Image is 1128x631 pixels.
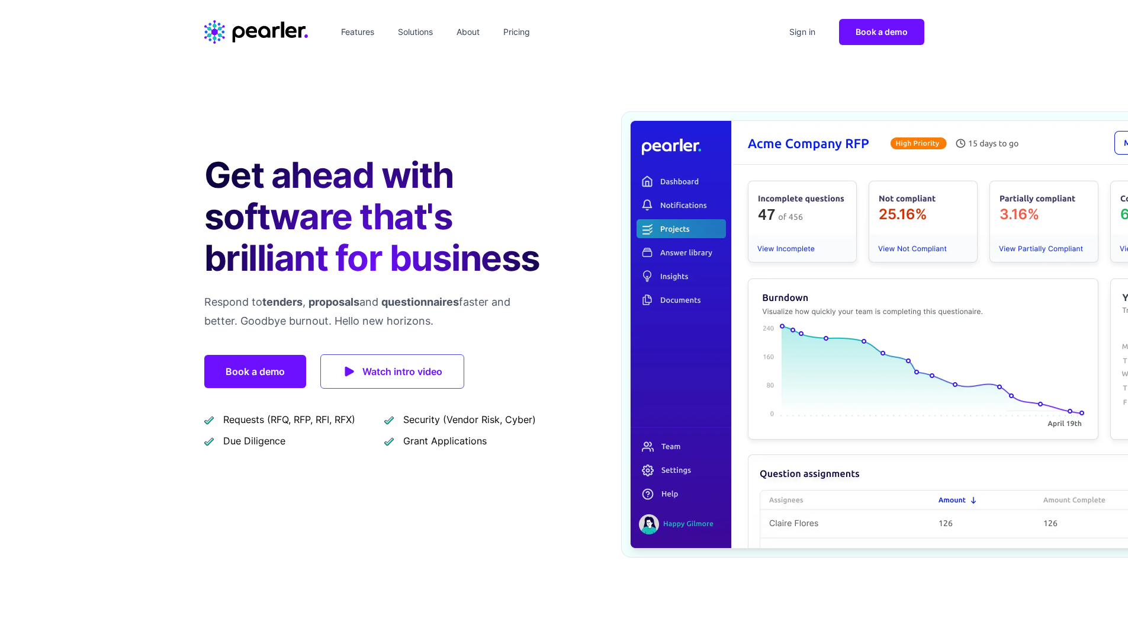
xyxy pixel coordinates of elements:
[393,23,438,41] a: Solutions
[856,27,908,37] span: Book a demo
[204,154,545,278] h1: Get ahead with software that's brilliant for business
[336,23,379,41] a: Features
[204,355,306,388] a: Book a demo
[204,293,545,331] p: Respond to , and faster and better. Goodbye burnout. Hello new horizons.
[262,296,303,308] span: tenders
[204,436,214,446] img: checkmark
[223,434,285,448] span: Due Diligence
[403,412,536,427] span: Security (Vendor Risk, Cyber)
[499,23,535,41] a: Pricing
[785,23,820,41] a: Sign in
[381,296,459,308] span: questionnaires
[204,415,214,425] img: checkmark
[403,434,487,448] span: Grant Applications
[320,354,464,389] a: Watch intro video
[452,23,484,41] a: About
[362,363,442,380] span: Watch intro video
[839,19,924,45] a: Book a demo
[223,412,355,427] span: Requests (RFQ, RFP, RFI, RFX)
[308,296,359,308] span: proposals
[204,20,308,44] a: Home
[384,415,394,425] img: checkmark
[384,436,394,446] img: checkmark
